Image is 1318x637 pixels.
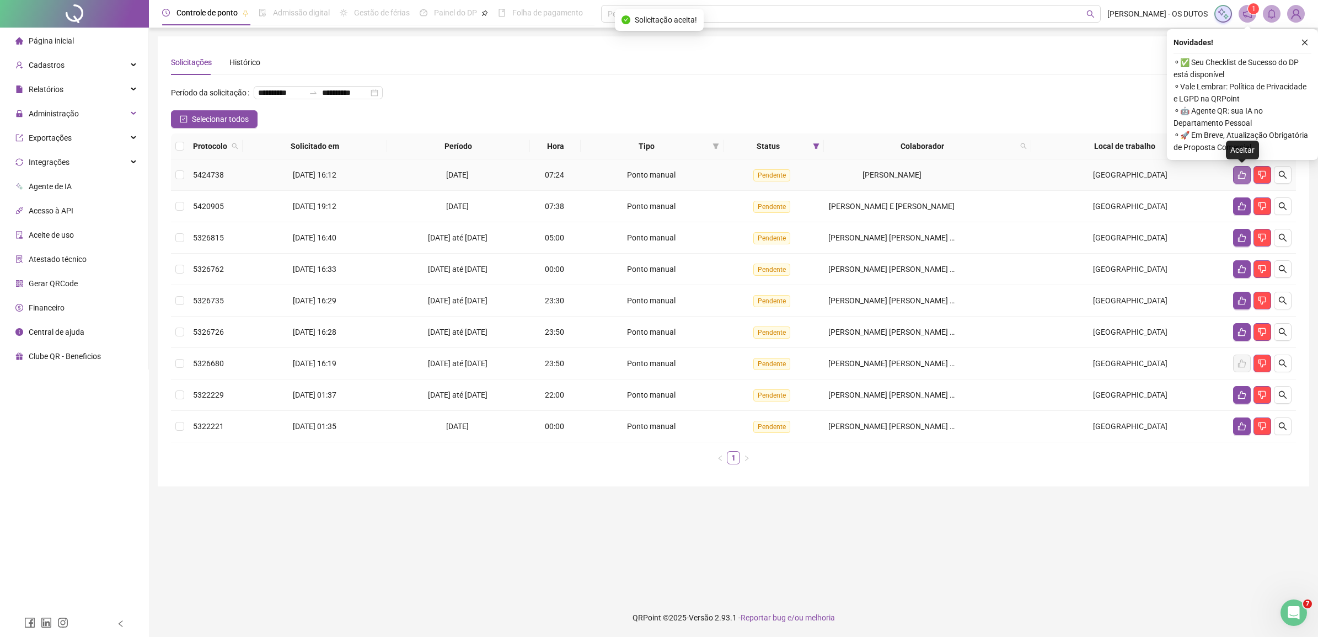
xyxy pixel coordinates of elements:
span: search [1278,202,1287,211]
span: search [1278,170,1287,179]
span: [DATE] 01:37 [293,390,336,399]
span: Admissão digital [273,8,330,17]
span: like [1237,390,1246,399]
span: 5326815 [193,233,224,242]
span: 5424738 [193,170,224,179]
span: check-square [180,115,187,123]
span: 5326762 [193,265,224,274]
span: Gestão de férias [354,8,410,17]
span: ⚬ 🚀 Em Breve, Atualização Obrigatória de Proposta Comercial [1174,129,1311,153]
span: [DATE] até [DATE] [428,359,487,368]
span: 5326735 [193,296,224,305]
span: [DATE] 16:40 [293,233,336,242]
span: filter [712,143,719,149]
span: Clube QR - Beneficios [29,352,101,361]
td: [GEOGRAPHIC_DATA] [1031,191,1229,222]
span: 7 [1303,599,1312,608]
span: [PERSON_NAME] [PERSON_NAME] JUNIOR [828,328,977,336]
span: Relatórios [29,85,63,94]
span: search [1278,296,1287,305]
span: [DATE] até [DATE] [428,265,487,274]
span: file [15,85,23,93]
label: Período da solicitação [171,84,254,101]
span: lock [15,110,23,117]
span: dislike [1258,296,1267,305]
span: Pendente [753,169,790,181]
a: 1 [727,452,740,464]
span: right [743,455,750,462]
td: [GEOGRAPHIC_DATA] [1031,411,1229,442]
span: [PERSON_NAME] [PERSON_NAME] JUNIOR [828,233,977,242]
span: Ponto manual [627,359,676,368]
span: [PERSON_NAME] [PERSON_NAME] JUNIOR [828,265,977,274]
span: export [15,134,23,142]
span: Financeiro [29,303,65,312]
span: search [1086,10,1095,18]
span: bell [1267,9,1277,19]
span: dislike [1258,265,1267,274]
span: book [498,9,506,17]
span: Aceite de uso [29,231,74,239]
span: [PERSON_NAME] E [PERSON_NAME] [829,202,955,211]
li: Página anterior [714,451,727,464]
span: api [15,207,23,215]
span: search [1278,390,1287,399]
span: [PERSON_NAME] [PERSON_NAME] JUNIOR [828,296,977,305]
span: 00:00 [545,265,564,274]
span: user-add [15,61,23,69]
span: Ponto manual [627,265,676,274]
span: Pendente [753,326,790,339]
span: [DATE] 01:35 [293,422,336,431]
span: [DATE] até [DATE] [428,233,487,242]
span: ⚬ 🤖 Agente QR: sua IA no Departamento Pessoal [1174,105,1311,129]
span: filter [813,143,819,149]
span: search [1020,143,1027,149]
span: 23:50 [545,328,564,336]
th: Período [387,133,530,159]
span: Tipo [585,140,708,152]
td: [GEOGRAPHIC_DATA] [1031,317,1229,348]
td: [GEOGRAPHIC_DATA] [1031,348,1229,379]
span: 23:50 [545,359,564,368]
span: 00:00 [545,422,564,431]
span: info-circle [15,328,23,336]
button: right [740,451,753,464]
span: clock-circle [162,9,170,17]
li: 1 [727,451,740,464]
span: [DATE] 16:12 [293,170,336,179]
span: search [229,138,240,154]
footer: QRPoint © 2025 - 2.93.1 - [149,598,1318,637]
span: search [1018,138,1029,154]
span: 5326726 [193,328,224,336]
span: 23:30 [545,296,564,305]
span: Painel do DP [434,8,477,17]
div: Solicitações [171,56,212,68]
span: [PERSON_NAME] - OS DUTOS [1107,8,1208,20]
button: left [714,451,727,464]
span: [DATE] 16:28 [293,328,336,336]
span: [DATE] até [DATE] [428,390,487,399]
span: Pendente [753,421,790,433]
span: Exportações [29,133,72,142]
span: home [15,37,23,45]
span: Central de ajuda [29,328,84,336]
span: dislike [1258,202,1267,211]
span: dollar [15,304,23,312]
span: left [117,620,125,628]
td: [GEOGRAPHIC_DATA] [1031,222,1229,254]
span: Atestado técnico [29,255,87,264]
span: Pendente [753,389,790,402]
span: Solicitação aceita! [635,14,697,26]
span: file-done [259,9,266,17]
span: Página inicial [29,36,74,45]
li: Próxima página [740,451,753,464]
span: Pendente [753,232,790,244]
span: [DATE] [446,170,469,179]
td: [GEOGRAPHIC_DATA] [1031,159,1229,191]
th: Solicitado em [243,133,387,159]
span: swap-right [309,88,318,97]
span: Pendente [753,358,790,370]
span: [DATE] [446,202,469,211]
span: 07:24 [545,170,564,179]
span: [PERSON_NAME] [862,170,921,179]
